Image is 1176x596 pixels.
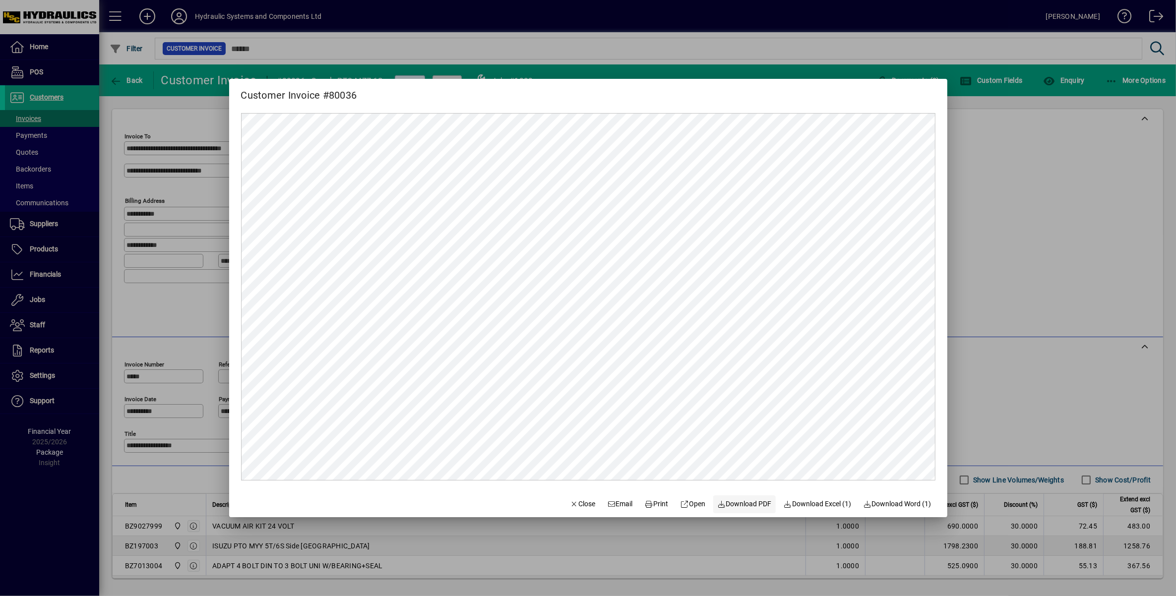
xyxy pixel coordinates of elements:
[603,495,637,513] button: Email
[863,499,931,509] span: Download Word (1)
[677,495,710,513] a: Open
[607,499,633,509] span: Email
[717,499,772,509] span: Download PDF
[859,495,935,513] button: Download Word (1)
[780,495,856,513] button: Download Excel (1)
[641,495,673,513] button: Print
[681,499,706,509] span: Open
[566,495,600,513] button: Close
[784,499,852,509] span: Download Excel (1)
[570,499,596,509] span: Close
[645,499,669,509] span: Print
[229,79,369,103] h2: Customer Invoice #80036
[713,495,776,513] a: Download PDF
